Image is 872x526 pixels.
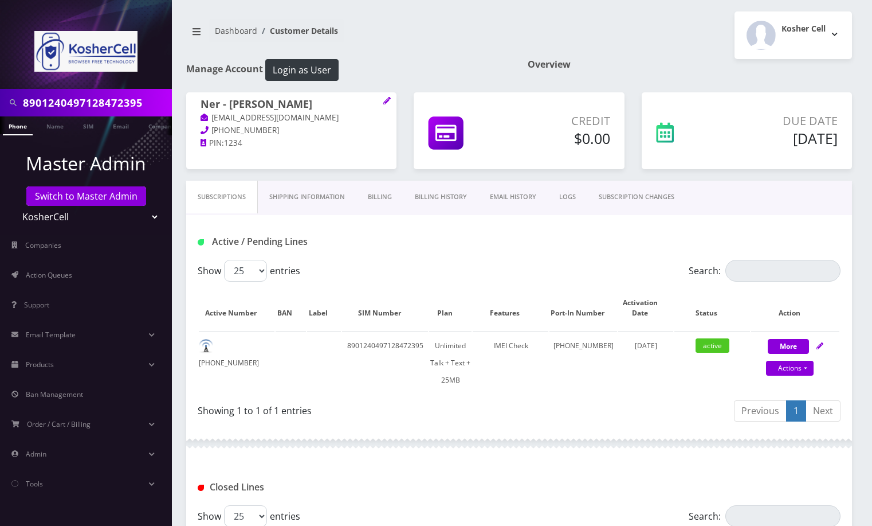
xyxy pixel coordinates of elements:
a: 1 [786,400,806,422]
th: BAN: activate to sort column ascending [276,286,306,330]
a: Billing History [403,181,478,213]
h5: $0.00 [511,130,610,147]
h2: Kosher Cell [781,24,826,34]
img: KosherCell [34,31,138,72]
th: Action: activate to sort column ascending [751,286,839,330]
span: 1234 [224,138,242,148]
td: [PHONE_NUMBER] [199,331,274,395]
h1: Active / Pending Lines [198,236,400,247]
td: Unlimited Talk + Text + 25MB [429,331,472,395]
input: Search: [725,260,840,282]
th: Features: activate to sort column ascending [473,286,548,330]
a: Phone [3,116,33,135]
td: [PHONE_NUMBER] [549,331,617,395]
label: Show entries [198,260,300,282]
p: Credit [511,112,610,130]
li: Customer Details [257,25,338,37]
th: Port-In Number: activate to sort column ascending [549,286,617,330]
a: Name [41,116,69,134]
span: active [696,338,729,353]
button: Kosher Cell [734,11,852,59]
td: 8901240497128472395 [342,331,428,395]
p: Due Date [722,112,838,130]
th: Status: activate to sort column ascending [674,286,750,330]
a: Shipping Information [258,181,356,213]
h1: Overview [528,59,852,70]
th: Activation Date: activate to sort column ascending [618,286,673,330]
a: SIM [77,116,99,134]
th: Active Number: activate to sort column ascending [199,286,274,330]
img: Closed Lines [198,485,204,491]
h1: Closed Lines [198,482,400,493]
a: Previous [734,400,787,422]
th: Label: activate to sort column ascending [307,286,341,330]
a: PIN: [201,138,224,149]
span: Email Template [26,330,76,340]
a: Switch to Master Admin [26,186,146,206]
a: Login as User [263,63,339,75]
a: Dashboard [215,25,257,36]
a: SUBSCRIPTION CHANGES [587,181,686,213]
span: Ban Management [26,389,83,399]
a: Next [806,400,840,422]
h1: Manage Account [186,59,510,81]
span: Companies [25,240,61,250]
h5: [DATE] [722,130,838,147]
a: Company [143,116,181,134]
a: EMAIL HISTORY [478,181,548,213]
a: Billing [356,181,403,213]
a: Actions [766,361,814,376]
a: [EMAIL_ADDRESS][DOMAIN_NAME] [201,112,339,124]
img: default.png [199,339,213,353]
button: Login as User [265,59,339,81]
h1: Ner - [PERSON_NAME] [201,98,382,112]
a: LOGS [548,181,587,213]
img: Active / Pending Lines [198,239,204,246]
a: Email [107,116,135,134]
button: More [768,339,809,354]
span: [DATE] [635,341,657,350]
div: Showing 1 to 1 of 1 entries [198,399,510,418]
div: IMEI Check [473,337,548,354]
span: Products [26,360,54,369]
input: Search in Company [23,92,169,114]
span: Tools [26,479,43,489]
th: Plan: activate to sort column ascending [429,286,472,330]
span: Order / Cart / Billing [27,419,91,429]
span: Action Queues [26,270,72,280]
a: Subscriptions [186,181,258,213]
span: [PHONE_NUMBER] [211,125,279,135]
nav: breadcrumb [186,19,510,52]
label: Search: [689,260,840,282]
th: SIM Number: activate to sort column ascending [342,286,428,330]
span: Admin [26,449,46,459]
select: Showentries [224,260,267,282]
span: Support [24,300,49,310]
